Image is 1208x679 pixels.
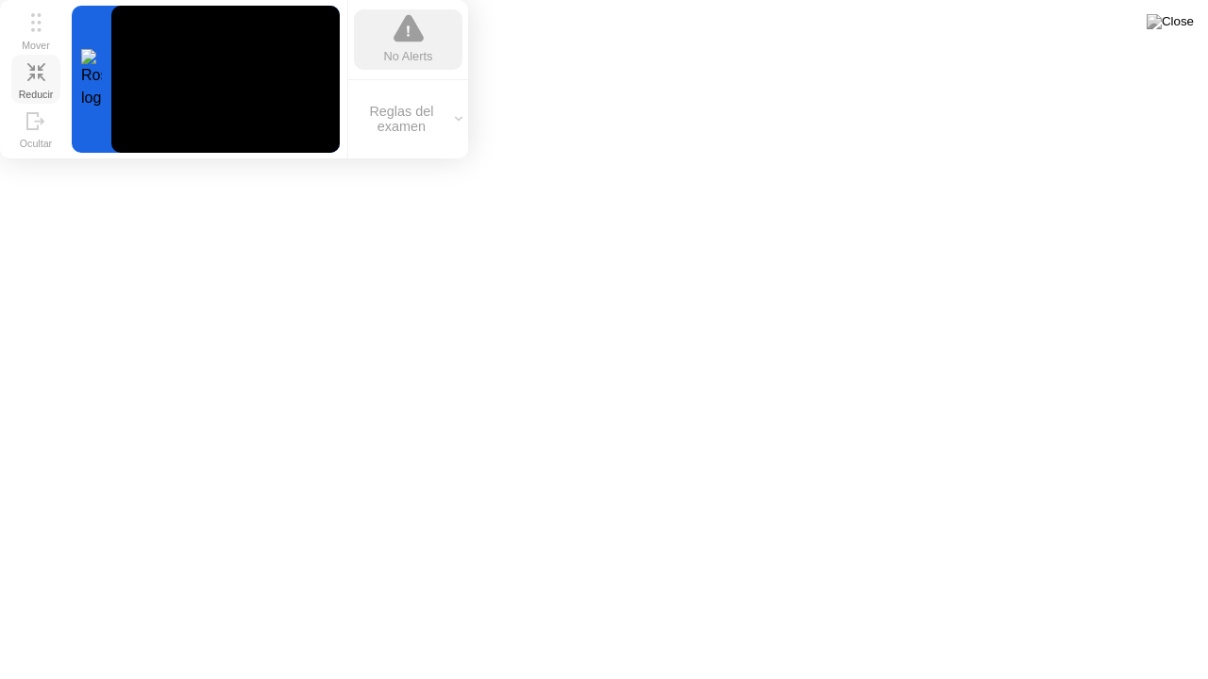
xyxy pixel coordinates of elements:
div: No Alerts [384,47,433,65]
div: Ocultar [20,138,52,149]
button: Reducir [11,55,60,104]
div: Reducir [19,89,54,100]
button: Mover [11,6,60,55]
div: Mover [22,40,50,51]
img: Close [1147,14,1194,29]
button: Reglas del examen [348,103,468,135]
button: Ocultar [11,104,60,153]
